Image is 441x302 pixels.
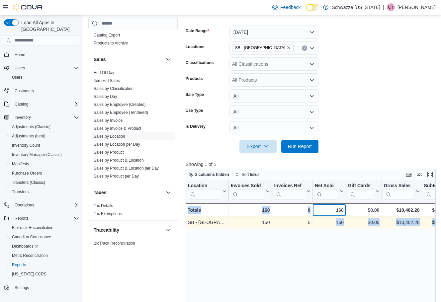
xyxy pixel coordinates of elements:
span: Products to Archive [94,40,128,45]
a: Tax Exemptions [94,211,122,216]
span: Sort fields [242,172,259,177]
a: End Of Day [94,70,114,75]
button: Catalog [1,100,82,109]
div: Invoices Ref [274,183,305,199]
button: All [229,121,318,134]
a: Catalog Export [94,33,120,37]
button: All [229,105,318,118]
a: Sales by Product [94,150,124,154]
button: Sales [94,56,163,62]
button: Metrc Reconciliation [7,251,82,260]
span: Canadian Compliance [9,233,79,241]
button: BioTrack Reconciliation [7,223,82,232]
span: Reports [9,261,79,269]
span: Transfers (Classic) [12,180,45,185]
a: Transfers (Classic) [9,179,48,187]
button: Sort fields [232,171,262,179]
a: Adjustments (Classic) [9,123,53,131]
span: Catalog [15,102,28,107]
span: CT [388,3,394,11]
span: Purchase Orders [12,171,42,176]
span: Reports [12,262,26,267]
a: Home [12,51,28,59]
span: Sales by Product & Location [94,157,144,163]
span: Reports [12,214,79,222]
div: Traceability [88,239,178,250]
div: Net Sold [315,183,338,199]
a: Sales by Product & Location per Day [94,166,159,170]
a: Sales by Invoice [94,118,123,122]
span: Catalog Export [94,32,120,38]
a: Sales by Invoice & Product [94,126,141,130]
div: 0 [274,206,310,214]
label: Products [186,76,203,81]
span: Sales by Location per Day [94,141,140,147]
label: Locations [186,44,205,49]
a: BioTrack Reconciliation [9,224,56,232]
button: Reports [7,260,82,269]
span: Inventory Count [12,143,40,148]
div: Gross Sales [384,183,414,199]
a: Adjustments (beta) [9,132,48,140]
span: Users [9,73,79,81]
a: Sales by Day [94,94,117,99]
button: Sales [164,55,172,63]
button: Clear input [302,45,307,51]
button: [US_STATE] CCRS [7,269,82,279]
a: Metrc Reconciliation [9,252,50,260]
button: Inventory [12,113,34,121]
button: Customers [1,86,82,96]
span: Users [12,64,79,72]
span: Operations [15,202,34,208]
span: Run Report [288,143,312,150]
div: Clinton Temple [387,3,395,11]
button: Catalog [12,100,31,108]
a: Users [9,73,25,81]
span: Customers [15,88,34,94]
span: Home [12,50,79,59]
p: | [383,3,384,11]
span: Home [15,52,25,57]
span: Users [12,75,22,80]
a: Inventory Manager (Classic) [9,151,64,159]
span: Settings [12,283,79,292]
a: Settings [12,284,32,292]
a: Products to Archive [94,40,128,45]
span: Users [15,65,25,71]
span: Adjustments (Classic) [9,123,79,131]
span: Sales by Invoice & Product [94,125,141,131]
p: Schwazze [US_STATE] [332,3,380,11]
div: $0.00 [348,206,380,214]
button: All [229,89,318,103]
button: Inventory [1,113,82,122]
a: Manifests [9,160,32,168]
a: Tax Details [94,203,113,208]
span: Inventory Manager (Classic) [12,152,62,157]
button: Reports [12,214,31,222]
span: Dashboards [9,242,79,250]
button: Keyboard shortcuts [405,171,413,179]
button: Users [12,64,28,72]
button: Display options [415,171,423,179]
div: Location [188,183,221,189]
span: Dashboards [12,244,39,249]
div: Gift Cards [348,183,374,189]
h3: Traceability [94,226,119,233]
span: BioTrack Reconciliation [94,240,135,246]
button: Operations [1,200,82,210]
a: Dashboards [7,242,82,251]
span: Inventory Count [9,141,79,149]
span: Adjustments (Classic) [12,124,50,129]
a: Inventory Count [9,141,43,149]
div: Gross Sales [384,183,414,189]
a: Canadian Compliance [9,233,54,241]
span: Customers [12,87,79,95]
p: Showing 1 of 1 [186,161,438,168]
span: Settings [15,285,29,290]
input: Dark Mode [306,4,320,11]
div: Sales [88,68,178,183]
button: Settings [1,283,82,292]
a: Sales by Employee (Tendered) [94,110,148,114]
